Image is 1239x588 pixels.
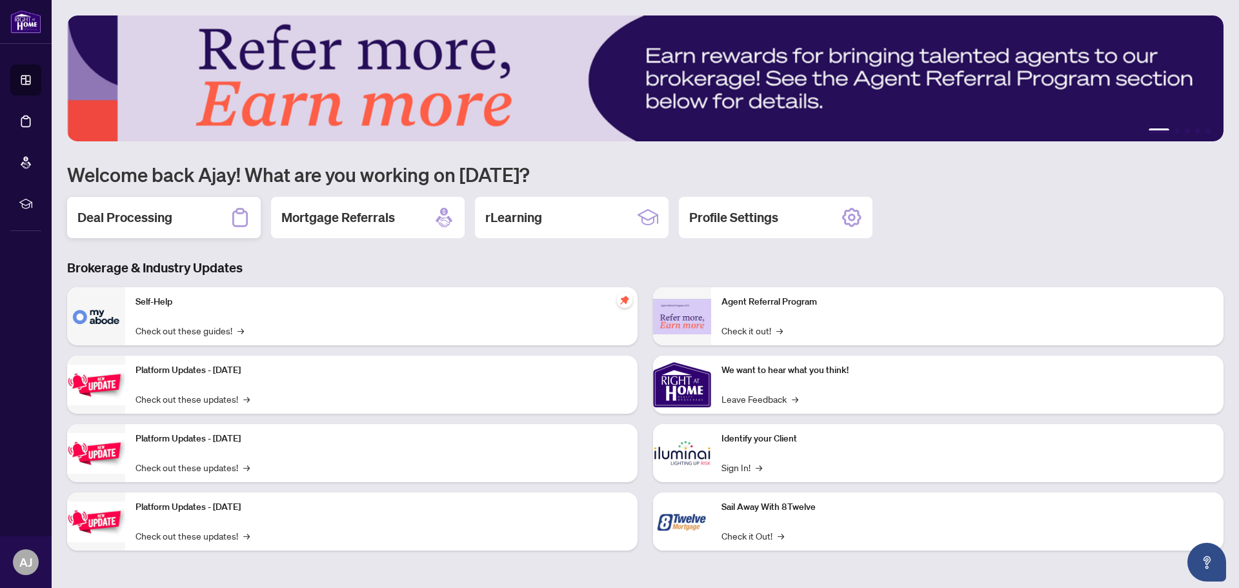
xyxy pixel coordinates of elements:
[689,208,778,227] h2: Profile Settings
[653,492,711,551] img: Sail Away With 8Twelve
[721,529,784,543] a: Check it Out!→
[721,323,783,338] a: Check it out!→
[237,323,244,338] span: →
[1174,128,1180,134] button: 2
[721,295,1213,309] p: Agent Referral Program
[67,259,1224,277] h3: Brokerage & Industry Updates
[778,529,784,543] span: →
[243,460,250,474] span: →
[721,392,798,406] a: Leave Feedback→
[67,162,1224,187] h1: Welcome back Ajay! What are you working on [DATE]?
[10,10,41,34] img: logo
[721,432,1213,446] p: Identify your Client
[67,15,1224,141] img: Slide 0
[1195,128,1200,134] button: 4
[653,299,711,334] img: Agent Referral Program
[792,392,798,406] span: →
[136,363,627,378] p: Platform Updates - [DATE]
[136,392,250,406] a: Check out these updates!→
[1187,543,1226,582] button: Open asap
[721,500,1213,514] p: Sail Away With 8Twelve
[243,529,250,543] span: →
[721,363,1213,378] p: We want to hear what you think!
[243,392,250,406] span: →
[67,502,125,542] img: Platform Updates - June 23, 2025
[1149,128,1169,134] button: 1
[136,295,627,309] p: Self-Help
[67,433,125,474] img: Platform Updates - July 8, 2025
[67,287,125,345] img: Self-Help
[281,208,395,227] h2: Mortgage Referrals
[1185,128,1190,134] button: 3
[136,323,244,338] a: Check out these guides!→
[136,432,627,446] p: Platform Updates - [DATE]
[1205,128,1211,134] button: 5
[67,365,125,405] img: Platform Updates - July 21, 2025
[776,323,783,338] span: →
[485,208,542,227] h2: rLearning
[19,553,32,571] span: AJ
[653,424,711,482] img: Identify your Client
[721,460,762,474] a: Sign In!→
[136,500,627,514] p: Platform Updates - [DATE]
[617,292,632,308] span: pushpin
[136,529,250,543] a: Check out these updates!→
[136,460,250,474] a: Check out these updates!→
[756,460,762,474] span: →
[77,208,172,227] h2: Deal Processing
[653,356,711,414] img: We want to hear what you think!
